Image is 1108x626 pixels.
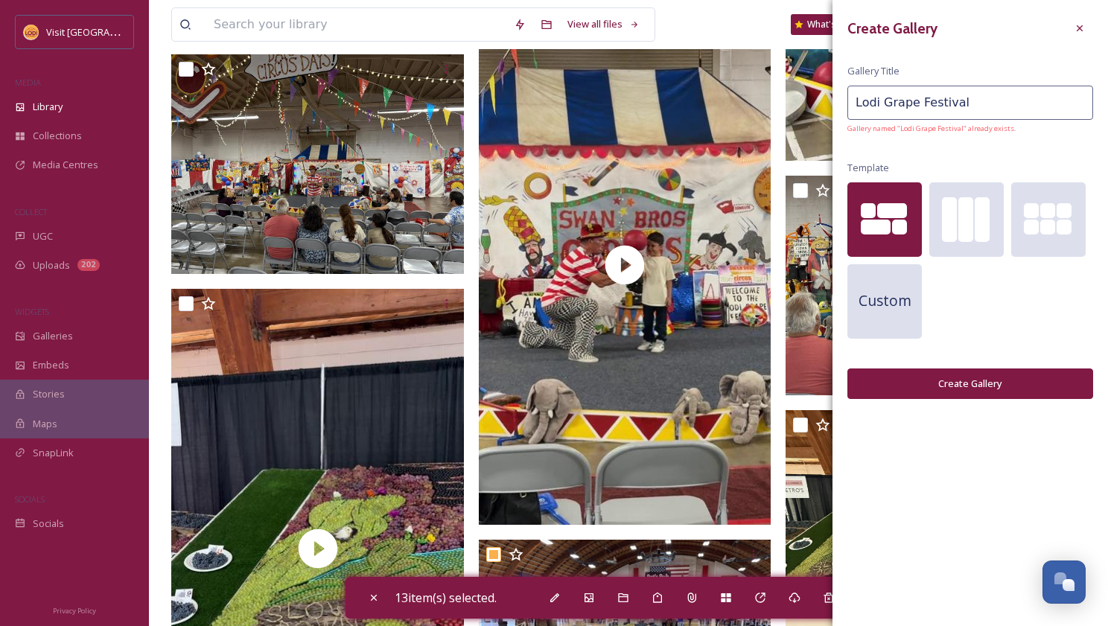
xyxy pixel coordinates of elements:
[53,606,96,616] span: Privacy Policy
[847,124,1093,134] span: Gallery named "Lodi Grape Festival" already exists.
[859,290,911,312] span: Custom
[791,14,865,35] a: What's New
[46,25,162,39] span: Visit [GEOGRAPHIC_DATA]
[33,158,98,172] span: Media Centres
[24,25,39,39] img: Square%20Social%20Visit%20Lodi.png
[53,601,96,619] a: Privacy Policy
[33,129,82,143] span: Collections
[15,306,49,317] span: WIDGETS
[479,5,771,526] img: thumbnail
[33,417,57,431] span: Maps
[560,10,647,39] a: View all files
[33,258,70,272] span: Uploads
[33,229,53,243] span: UGC
[33,100,63,114] span: Library
[786,176,1078,395] img: Grape Festival 2025 (4).JPG
[33,387,65,401] span: Stories
[847,161,889,175] span: Template
[847,64,900,78] span: Gallery Title
[847,18,937,39] h3: Create Gallery
[15,206,47,217] span: COLLECT
[395,590,497,606] span: 13 item(s) selected.
[33,446,74,460] span: SnapLink
[15,77,41,88] span: MEDIA
[847,86,1093,120] input: My Gallery
[847,368,1093,399] button: Create Gallery
[206,8,506,41] input: Search your library
[33,358,69,372] span: Embeds
[171,54,464,274] img: Grape Festival 2025 (3).JPG
[33,517,64,531] span: Socials
[15,494,45,505] span: SOCIALS
[1042,560,1086,604] button: Open Chat
[77,259,100,271] div: 202
[33,329,73,343] span: Galleries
